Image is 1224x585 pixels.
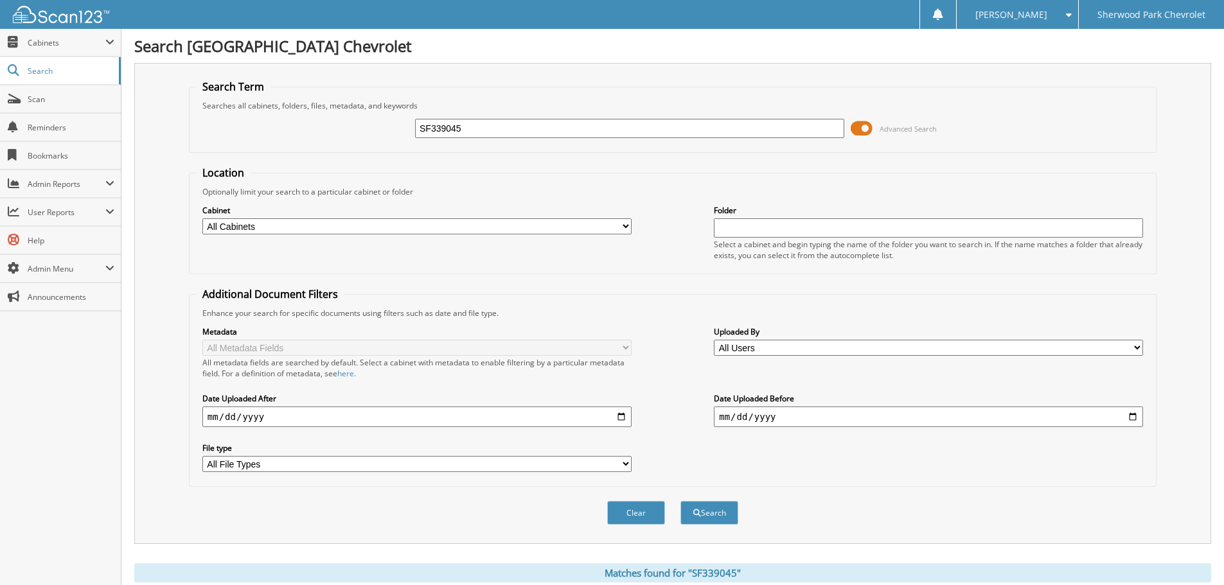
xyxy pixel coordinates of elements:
[28,65,112,76] span: Search
[28,37,105,48] span: Cabinets
[28,235,114,246] span: Help
[28,179,105,189] span: Admin Reports
[196,287,344,301] legend: Additional Document Filters
[880,124,937,134] span: Advanced Search
[202,393,632,404] label: Date Uploaded After
[714,205,1143,216] label: Folder
[680,501,738,525] button: Search
[196,166,251,180] legend: Location
[134,563,1211,582] div: Matches found for "SF339045"
[607,501,665,525] button: Clear
[196,100,1149,111] div: Searches all cabinets, folders, files, metadata, and keywords
[202,406,632,427] input: start
[714,406,1143,427] input: end
[196,80,271,94] legend: Search Term
[196,186,1149,197] div: Optionally limit your search to a particular cabinet or folder
[28,207,105,218] span: User Reports
[196,308,1149,319] div: Enhance your search for specific documents using filters such as date and file type.
[28,94,114,105] span: Scan
[202,205,632,216] label: Cabinet
[714,393,1143,404] label: Date Uploaded Before
[714,239,1143,261] div: Select a cabinet and begin typing the name of the folder you want to search in. If the name match...
[1097,11,1205,19] span: Sherwood Park Chevrolet
[28,122,114,133] span: Reminders
[28,292,114,302] span: Announcements
[975,11,1047,19] span: [PERSON_NAME]
[134,35,1211,57] h1: Search [GEOGRAPHIC_DATA] Chevrolet
[714,326,1143,337] label: Uploaded By
[202,357,632,379] div: All metadata fields are searched by default. Select a cabinet with metadata to enable filtering b...
[202,442,632,453] label: File type
[337,368,354,379] a: here
[13,6,109,23] img: scan123-logo-white.svg
[28,263,105,274] span: Admin Menu
[28,150,114,161] span: Bookmarks
[202,326,632,337] label: Metadata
